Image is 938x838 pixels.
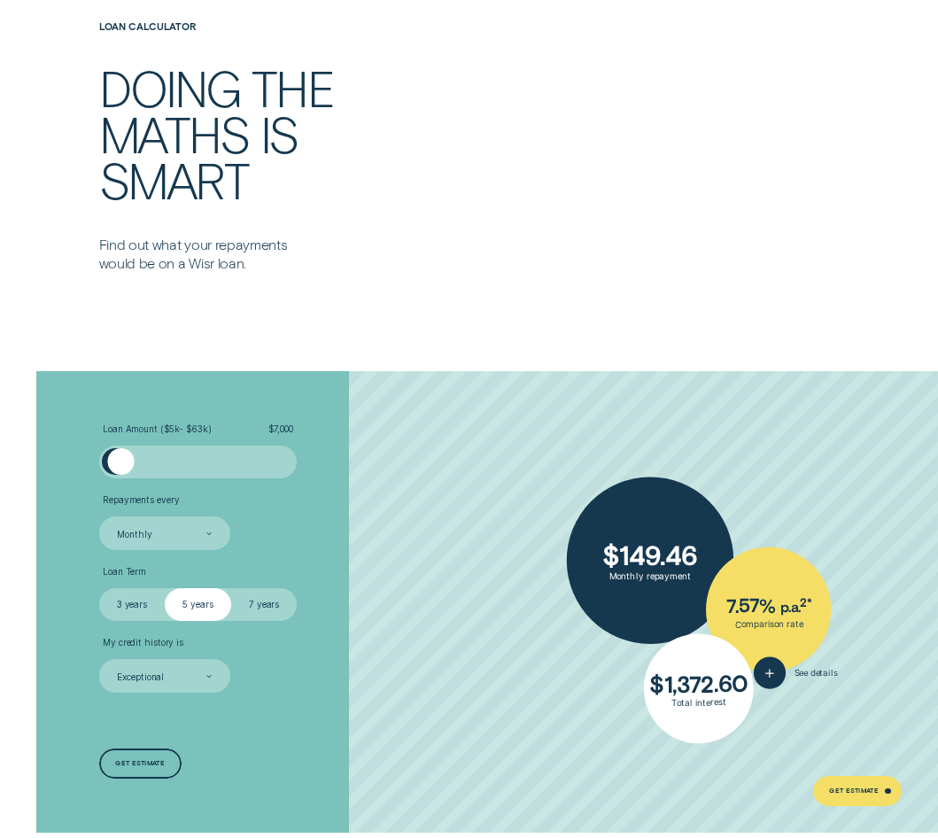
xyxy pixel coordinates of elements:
[754,656,838,689] button: See details
[99,749,182,779] a: Get estimate
[795,668,838,679] span: See details
[99,65,446,203] h2: Doing the maths is smart
[103,494,179,505] span: Repayments every
[813,776,902,806] a: Get Estimate
[231,588,298,621] label: 7 years
[117,528,151,539] div: Monthly
[103,637,183,648] span: My credit history is
[103,566,146,577] span: Loan Term
[103,423,212,434] span: Loan Amount ( $5k - $63k )
[165,588,231,621] label: 5 years
[99,20,526,32] h4: Loan Calculator
[117,671,164,681] div: Exceptional
[99,236,314,271] p: Find out what your repayments would be on a Wisr loan.
[268,423,293,434] span: $ 7,000
[99,588,166,621] label: 3 years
